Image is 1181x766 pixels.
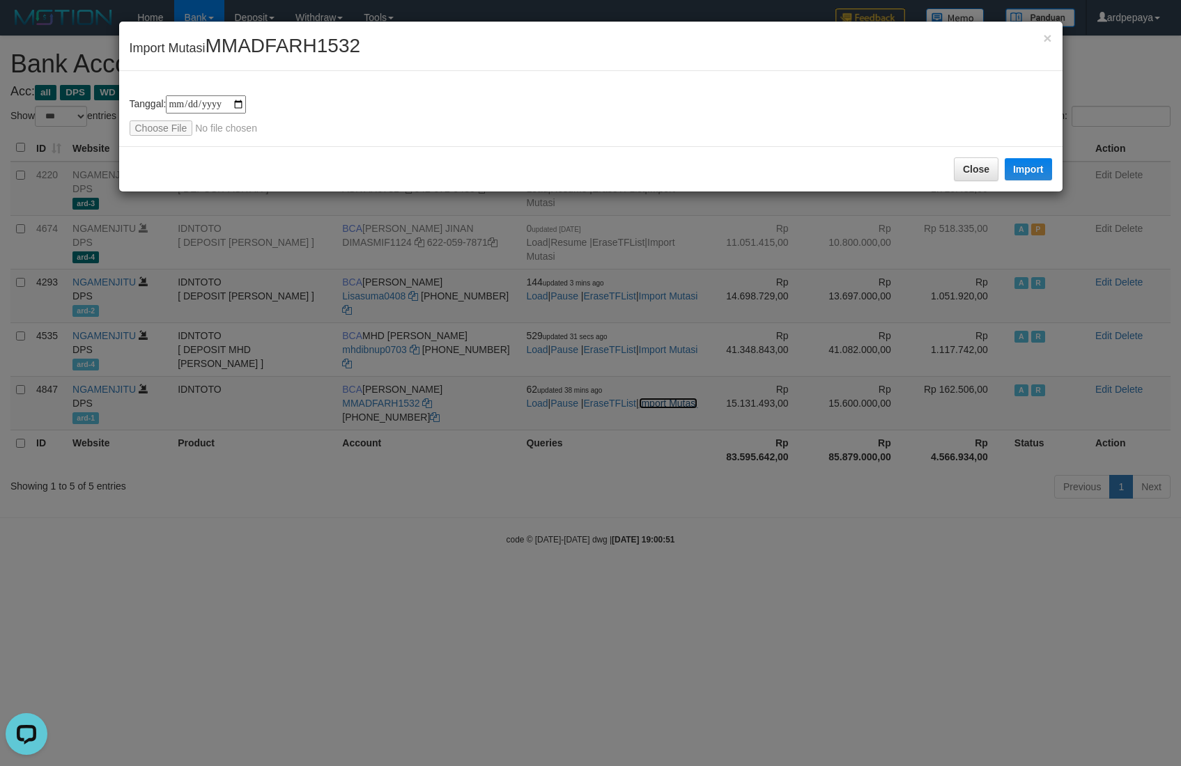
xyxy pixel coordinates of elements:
[6,6,47,47] button: Open LiveChat chat widget
[954,157,998,181] button: Close
[206,35,361,56] span: MMADFARH1532
[1043,30,1051,46] span: ×
[130,41,361,55] span: Import Mutasi
[1043,31,1051,45] button: Close
[130,95,1052,136] div: Tanggal:
[1005,158,1052,180] button: Import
